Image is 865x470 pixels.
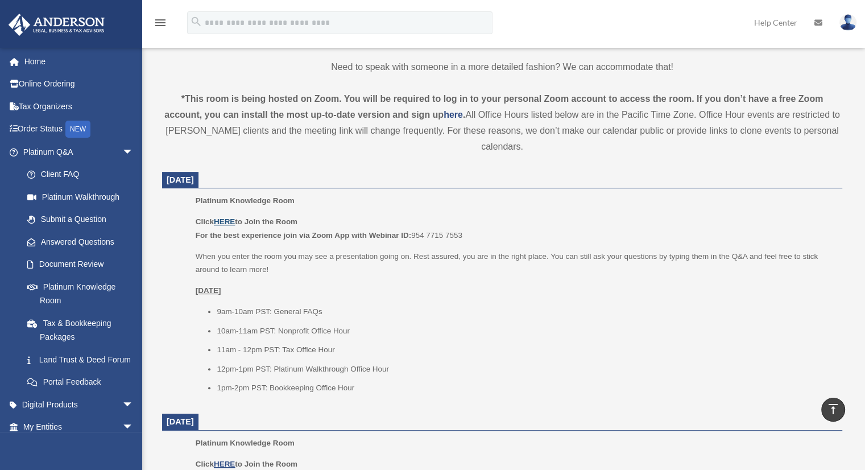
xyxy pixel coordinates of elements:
p: Need to speak with someone in a more detailed fashion? We can accommodate that! [162,59,842,75]
span: arrow_drop_down [122,141,145,164]
span: Platinum Knowledge Room [196,439,295,447]
a: HERE [214,460,235,468]
span: [DATE] [167,175,194,184]
p: 954 7715 7553 [196,215,834,242]
li: 11am - 12pm PST: Tax Office Hour [217,343,834,357]
li: 9am-10am PST: General FAQs [217,305,834,319]
img: User Pic [839,14,856,31]
span: arrow_drop_down [122,416,145,439]
a: menu [154,20,167,30]
div: All Office Hours listed below are in the Pacific Time Zone. Office Hour events are restricted to ... [162,91,842,155]
a: Client FAQ [16,163,151,186]
a: HERE [214,217,235,226]
a: Home [8,50,151,73]
b: For the best experience join via Zoom App with Webinar ID: [196,231,411,240]
a: here [444,110,463,119]
u: [DATE] [196,286,221,295]
a: Portal Feedback [16,371,151,394]
a: Digital Productsarrow_drop_down [8,393,151,416]
i: vertical_align_top [826,402,840,416]
span: [DATE] [167,417,194,426]
strong: . [463,110,465,119]
li: 1pm-2pm PST: Bookkeeping Office Hour [217,381,834,395]
a: Online Ordering [8,73,151,96]
a: Document Review [16,253,151,276]
a: Submit a Question [16,208,151,231]
div: NEW [65,121,90,138]
a: Answered Questions [16,230,151,253]
a: Order StatusNEW [8,118,151,141]
li: 10am-11am PST: Nonprofit Office Hour [217,324,834,338]
a: Land Trust & Deed Forum [16,348,151,371]
a: vertical_align_top [821,398,845,422]
b: Click to Join the Room [196,460,297,468]
span: arrow_drop_down [122,393,145,417]
a: Tax Organizers [8,95,151,118]
a: Tax & Bookkeeping Packages [16,312,151,348]
span: Platinum Knowledge Room [196,196,295,205]
a: Platinum Knowledge Room [16,275,145,312]
b: Click to Join the Room [196,217,297,226]
a: My Entitiesarrow_drop_down [8,416,151,439]
a: Platinum Q&Aarrow_drop_down [8,141,151,163]
img: Anderson Advisors Platinum Portal [5,14,108,36]
i: menu [154,16,167,30]
a: Platinum Walkthrough [16,185,151,208]
p: When you enter the room you may see a presentation going on. Rest assured, you are in the right p... [196,250,834,277]
i: search [190,15,202,28]
li: 12pm-1pm PST: Platinum Walkthrough Office Hour [217,362,834,376]
strong: *This room is being hosted on Zoom. You will be required to log in to your personal Zoom account ... [164,94,823,119]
